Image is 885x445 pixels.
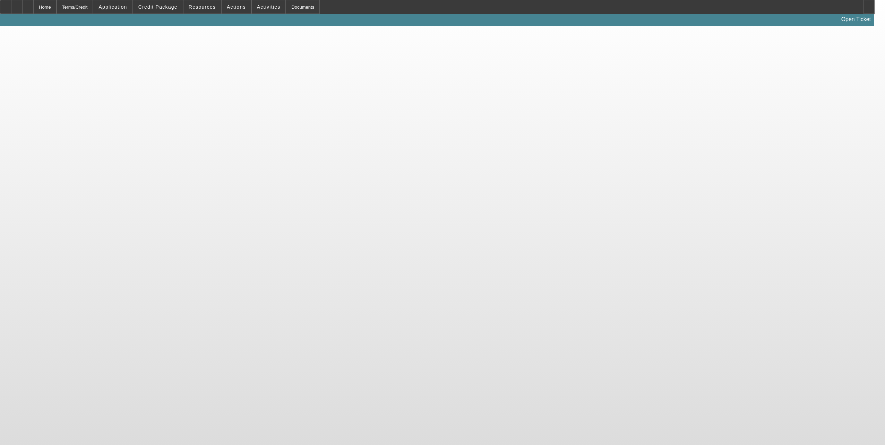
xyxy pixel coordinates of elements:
button: Actions [222,0,251,14]
span: Actions [227,4,246,10]
span: Resources [189,4,216,10]
span: Activities [257,4,281,10]
button: Resources [183,0,221,14]
span: Application [98,4,127,10]
button: Activities [252,0,286,14]
span: Credit Package [138,4,178,10]
button: Credit Package [133,0,183,14]
a: Open Ticket [839,14,874,25]
button: Application [93,0,132,14]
